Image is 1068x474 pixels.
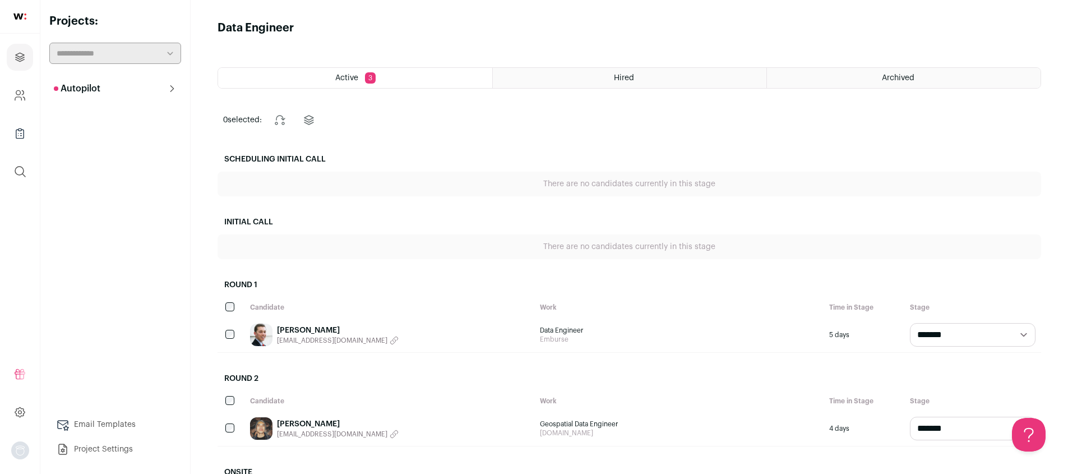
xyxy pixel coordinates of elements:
[218,234,1041,259] div: There are no candidates currently in this stage
[54,82,100,95] p: Autopilot
[540,420,819,429] span: Geospatial Data Engineer
[1012,418,1046,452] iframe: Help Scout Beacon - Open
[277,430,399,439] button: [EMAIL_ADDRESS][DOMAIN_NAME]
[218,273,1041,297] h2: Round 1
[218,210,1041,234] h2: Initial Call
[277,418,399,430] a: [PERSON_NAME]
[540,429,819,438] span: [DOMAIN_NAME]
[824,391,904,411] div: Time in Stage
[266,107,293,134] button: Change stage
[244,391,534,411] div: Candidate
[614,74,634,82] span: Hired
[824,297,904,317] div: Time in Stage
[7,120,33,147] a: Company Lists
[250,417,272,440] img: 2ad1e4f078ec39efbad5f5c8aad166084ed6498577fa646729ea8f547dc5a3bc.jpg
[11,441,29,459] img: nopic.png
[904,391,1041,411] div: Stage
[882,74,914,82] span: Archived
[767,68,1041,88] a: Archived
[49,77,181,100] button: Autopilot
[49,413,181,436] a: Email Templates
[250,324,272,346] img: 54369ea3bec04e9c056eefe4edb593ea465e4f35392ac0881837519d7a4c712f
[904,297,1041,317] div: Stage
[493,68,766,88] a: Hired
[218,366,1041,391] h2: Round 2
[244,297,534,317] div: Candidate
[7,82,33,109] a: Company and ATS Settings
[218,172,1041,196] div: There are no candidates currently in this stage
[11,441,29,459] button: Open dropdown
[13,13,26,20] img: wellfound-shorthand-0d5821cbd27db2630d0214b213865d53afaa358527fdda9d0ea32b1df1b89c2c.svg
[218,20,294,36] h1: Data Engineer
[49,438,181,461] a: Project Settings
[365,72,376,84] span: 3
[223,114,262,126] span: selected:
[49,13,181,29] h2: Projects:
[277,325,399,336] a: [PERSON_NAME]
[7,44,33,71] a: Projects
[540,335,819,344] span: Emburse
[824,411,904,446] div: 4 days
[534,391,824,411] div: Work
[540,326,819,335] span: Data Engineer
[335,74,358,82] span: Active
[824,317,904,352] div: 5 days
[277,430,387,439] span: [EMAIL_ADDRESS][DOMAIN_NAME]
[223,116,228,124] span: 0
[534,297,824,317] div: Work
[277,336,399,345] button: [EMAIL_ADDRESS][DOMAIN_NAME]
[277,336,387,345] span: [EMAIL_ADDRESS][DOMAIN_NAME]
[218,147,1041,172] h2: Scheduling Initial Call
